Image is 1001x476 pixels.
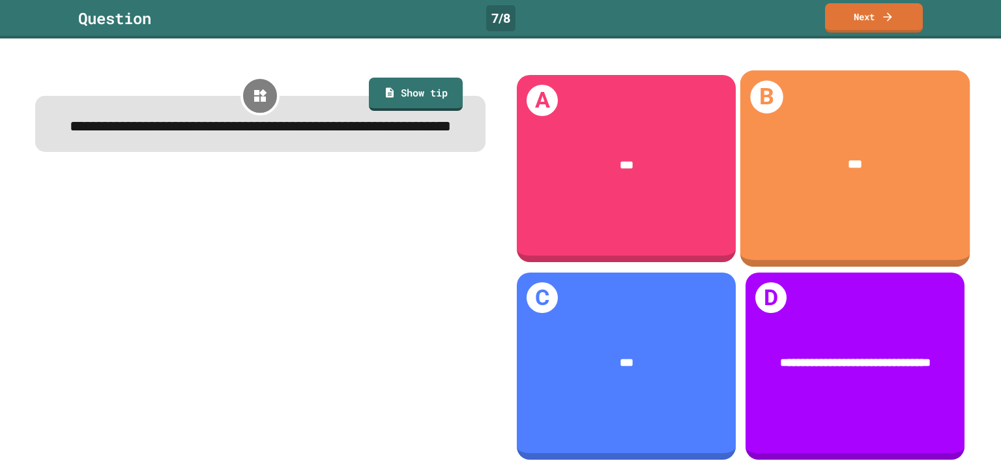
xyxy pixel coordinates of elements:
[825,3,923,33] a: Next
[369,78,463,112] a: Show tip
[751,81,783,113] h1: B
[755,282,787,314] h1: D
[527,282,558,314] h1: C
[486,5,515,31] div: 7 / 8
[78,7,151,30] div: Question
[527,85,558,116] h1: A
